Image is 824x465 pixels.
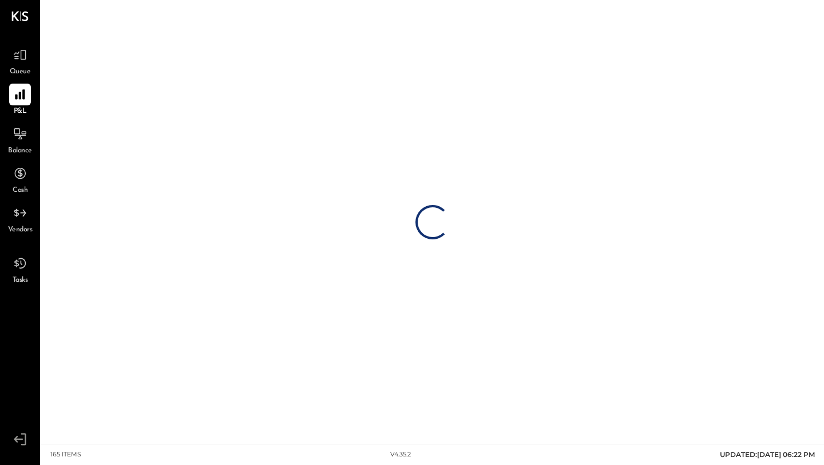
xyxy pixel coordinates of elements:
[1,123,39,156] a: Balance
[1,84,39,117] a: P&L
[1,163,39,196] a: Cash
[10,67,31,77] span: Queue
[50,450,81,459] div: 165 items
[720,450,815,459] span: UPDATED: [DATE] 06:22 PM
[14,107,27,117] span: P&L
[390,450,411,459] div: v 4.35.2
[1,44,39,77] a: Queue
[13,186,27,196] span: Cash
[13,275,28,286] span: Tasks
[8,225,33,235] span: Vendors
[1,202,39,235] a: Vendors
[1,253,39,286] a: Tasks
[8,146,32,156] span: Balance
